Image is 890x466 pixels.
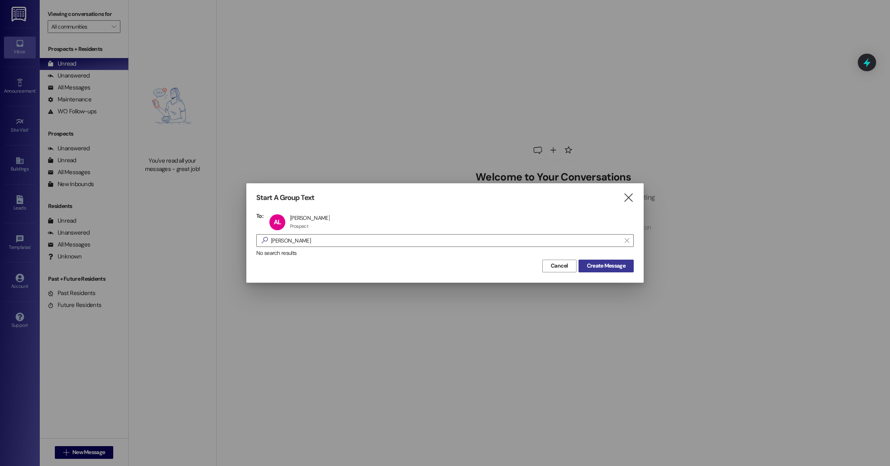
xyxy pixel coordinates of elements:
h3: To: [256,212,263,219]
button: Clear text [621,235,633,247]
div: Prospect [290,223,308,229]
i:  [258,236,271,245]
input: Search for any contact or apartment [271,235,621,246]
div: [PERSON_NAME] [290,214,330,221]
i:  [625,237,629,244]
button: Create Message [578,260,634,272]
div: No search results [256,249,634,257]
i:  [623,194,634,202]
button: Cancel [542,260,577,272]
h3: Start A Group Text [256,193,314,202]
span: Create Message [587,262,625,270]
span: Cancel [551,262,568,270]
span: AL [274,218,281,226]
